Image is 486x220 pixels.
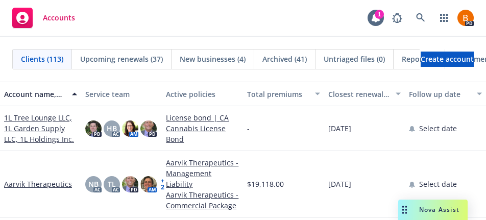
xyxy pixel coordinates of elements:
[387,8,407,28] a: Report a Bug
[81,82,162,106] button: Service team
[80,54,163,64] span: Upcoming renewals (37)
[247,179,284,189] span: $19,118.00
[247,89,309,100] div: Total premiums
[107,123,117,134] span: HB
[166,157,239,189] a: Aarvik Therapeutics - Management Liability
[21,54,63,64] span: Clients (113)
[324,82,405,106] button: Closest renewal date
[421,50,474,69] span: Create account
[247,123,250,134] span: -
[419,179,457,189] span: Select date
[85,120,102,137] img: photo
[434,8,454,28] a: Switch app
[328,123,351,134] span: [DATE]
[161,178,164,190] a: + 2
[166,112,239,144] a: License bond | CA Cannabis License Bond
[162,82,243,106] button: Active policies
[375,10,384,19] div: 1
[140,120,157,137] img: photo
[419,205,459,214] span: Nova Assist
[457,10,474,26] img: photo
[409,89,471,100] div: Follow up date
[43,14,75,22] span: Accounts
[328,179,351,189] span: [DATE]
[328,89,390,100] div: Closest renewal date
[180,54,246,64] span: New businesses (4)
[405,82,486,106] button: Follow up date
[421,52,474,67] a: Create account
[4,179,72,189] a: Aarvik Therapeutics
[4,112,77,144] a: 1L Tree Lounge LLC, 1L Garden Supply LLC, 1L Holdings Inc.
[108,179,116,189] span: TL
[88,179,99,189] span: NB
[398,200,411,220] div: Drag to move
[85,89,158,100] div: Service team
[140,176,157,192] img: photo
[419,123,457,134] span: Select date
[262,54,307,64] span: Archived (41)
[243,82,324,106] button: Total premiums
[410,8,431,28] a: Search
[8,4,79,32] a: Accounts
[166,189,239,211] a: Aarvik Therapeutics - Commercial Package
[122,120,138,137] img: photo
[122,176,138,192] img: photo
[402,54,436,64] span: Reporting
[398,200,468,220] button: Nova Assist
[324,54,385,64] span: Untriaged files (0)
[4,89,66,100] div: Account name, DBA
[166,89,239,100] div: Active policies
